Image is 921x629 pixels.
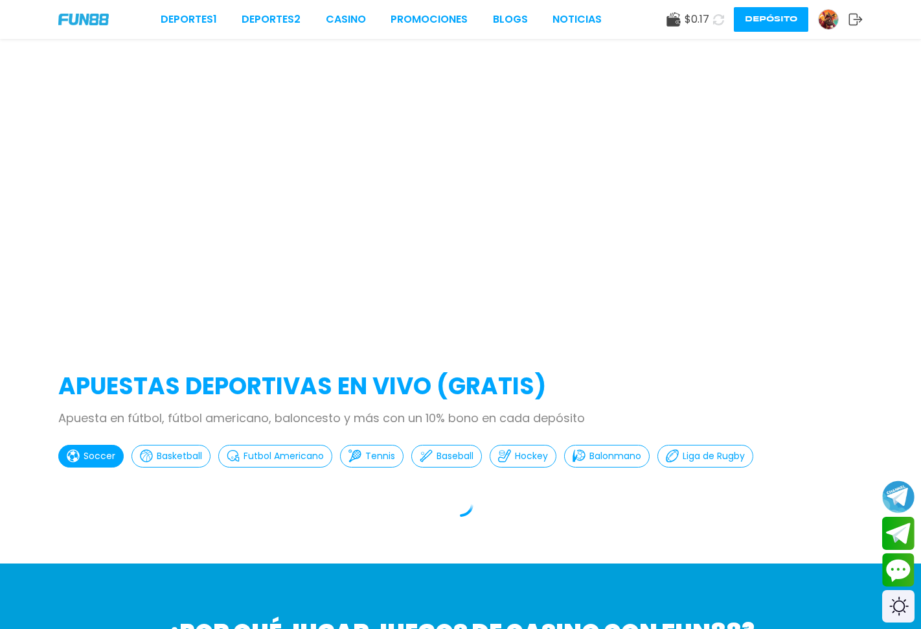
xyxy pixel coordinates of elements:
p: Hockey [515,449,548,463]
p: Tennis [365,449,395,463]
a: CASINO [326,12,366,27]
button: Contact customer service [882,553,915,587]
button: Soccer [58,445,124,468]
button: Basketball [131,445,210,468]
button: Join telegram channel [882,480,915,514]
img: Avatar [819,10,838,29]
button: Hockey [490,445,556,468]
a: NOTICIAS [552,12,602,27]
a: BLOGS [493,12,528,27]
button: Balonmano [564,445,650,468]
button: Depósito [734,7,808,32]
img: Company Logo [58,14,109,25]
button: Join telegram [882,517,915,551]
p: Apuesta en fútbol, fútbol americano, baloncesto y más con un 10% bono en cada depósito [58,409,863,427]
div: Switch theme [882,590,915,623]
button: Futbol Americano [218,445,332,468]
a: Deportes2 [242,12,301,27]
p: Baseball [437,449,473,463]
p: Futbol Americano [244,449,324,463]
a: Avatar [818,9,848,30]
h2: APUESTAS DEPORTIVAS EN VIVO (gratis) [58,369,863,404]
button: Liga de Rugby [657,445,753,468]
span: $ 0.17 [685,12,709,27]
button: Baseball [411,445,482,468]
p: Liga de Rugby [683,449,745,463]
p: Basketball [157,449,202,463]
button: Tennis [340,445,404,468]
a: Deportes1 [161,12,217,27]
p: Soccer [84,449,115,463]
a: Promociones [391,12,468,27]
p: Balonmano [589,449,641,463]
